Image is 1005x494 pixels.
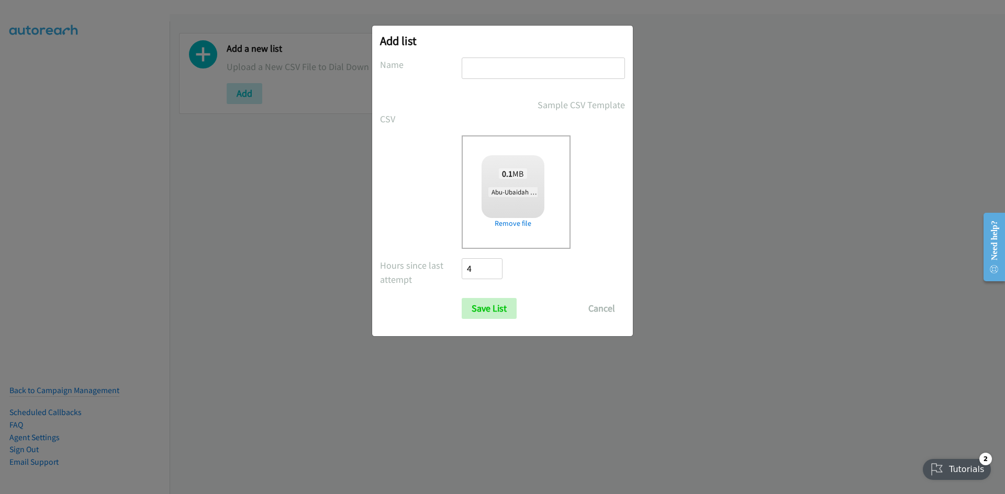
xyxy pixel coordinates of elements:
input: Save List [462,298,517,319]
a: Sample CSV Template [538,98,625,112]
label: Name [380,58,462,72]
strong: 0.1 [502,168,512,179]
span: Abu-Ubaidah Chotia + Mediacom Dell FY26Q3 SB SRL CSG - AU.csv [488,187,679,197]
iframe: Checklist [917,449,997,486]
h2: Add list [380,33,625,48]
a: Remove file [482,218,544,229]
label: Hours since last attempt [380,258,462,286]
label: CSV [380,112,462,126]
iframe: Resource Center [975,205,1005,289]
button: Cancel [578,298,625,319]
span: MB [499,168,527,179]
